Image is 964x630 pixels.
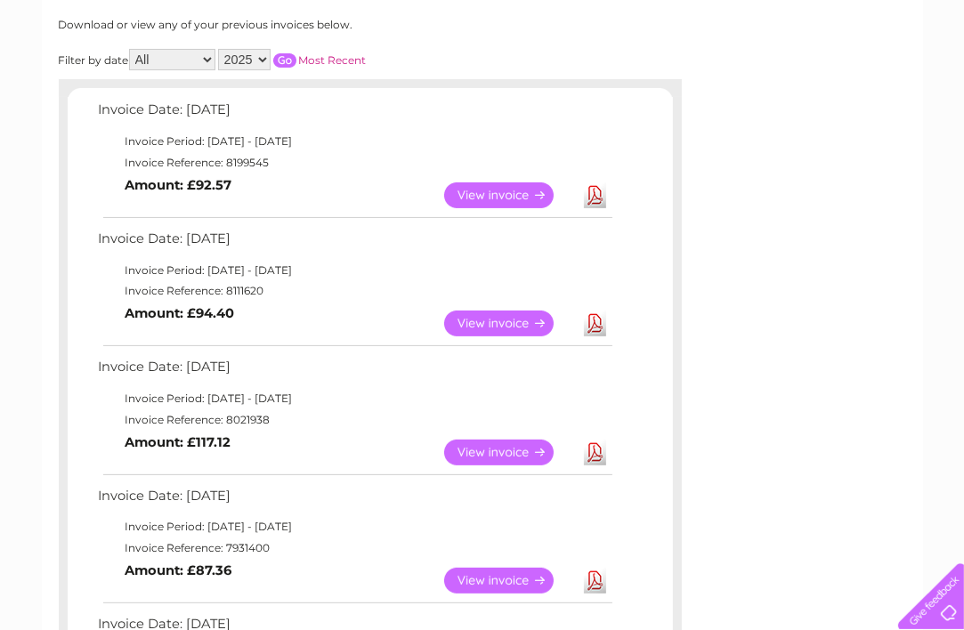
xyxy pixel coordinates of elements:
a: 0333 014 3131 [628,9,751,31]
a: View [444,440,575,465]
a: Download [584,311,606,336]
b: Amount: £87.36 [126,562,232,578]
a: View [444,311,575,336]
td: Invoice Date: [DATE] [94,227,615,260]
a: View [444,568,575,594]
td: Invoice Date: [DATE] [94,98,615,131]
td: Invoice Period: [DATE] - [DATE] [94,388,615,409]
td: Invoice Date: [DATE] [94,484,615,517]
a: Download [584,440,606,465]
a: View [444,182,575,208]
div: Filter by date [59,49,526,70]
a: Telecoms [745,76,798,89]
a: Water [651,76,685,89]
div: Clear Business is a trading name of Verastar Limited (registered in [GEOGRAPHIC_DATA] No. 3667643... [62,10,903,86]
td: Invoice Period: [DATE] - [DATE] [94,131,615,152]
img: logo.png [34,46,125,101]
td: Invoice Date: [DATE] [94,355,615,388]
b: Amount: £117.12 [126,434,231,450]
td: Invoice Reference: 8111620 [94,280,615,302]
a: Blog [809,76,835,89]
td: Invoice Reference: 7931400 [94,537,615,559]
b: Amount: £92.57 [126,177,232,193]
div: Download or view any of your previous invoices below. [59,19,526,31]
td: Invoice Reference: 8199545 [94,152,615,174]
td: Invoice Period: [DATE] - [DATE] [94,260,615,281]
a: Download [584,182,606,208]
a: Log out [905,76,947,89]
a: Energy [695,76,734,89]
td: Invoice Reference: 8021938 [94,409,615,431]
td: Invoice Period: [DATE] - [DATE] [94,516,615,537]
a: Contact [846,76,889,89]
a: Download [584,568,606,594]
a: Most Recent [299,53,367,67]
b: Amount: £94.40 [126,305,235,321]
